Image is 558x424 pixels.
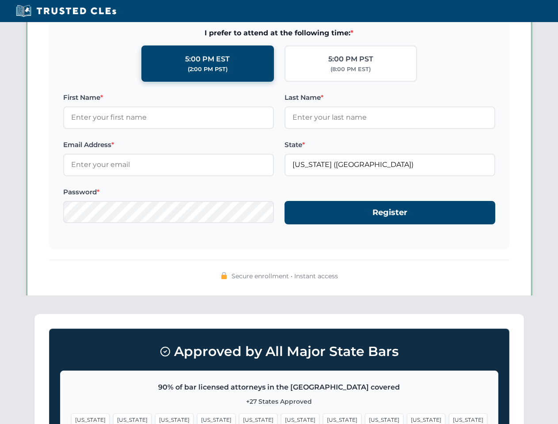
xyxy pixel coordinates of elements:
[285,154,495,176] input: Florida (FL)
[63,187,274,197] label: Password
[71,382,487,393] p: 90% of bar licensed attorneys in the [GEOGRAPHIC_DATA] covered
[285,92,495,103] label: Last Name
[220,272,228,279] img: 🔒
[60,340,498,363] h3: Approved by All Major State Bars
[185,53,230,65] div: 5:00 PM EST
[63,140,274,150] label: Email Address
[188,65,228,74] div: (2:00 PM PST)
[328,53,373,65] div: 5:00 PM PST
[63,106,274,129] input: Enter your first name
[71,397,487,406] p: +27 States Approved
[285,140,495,150] label: State
[13,4,119,18] img: Trusted CLEs
[63,92,274,103] label: First Name
[63,27,495,39] span: I prefer to attend at the following time:
[285,201,495,224] button: Register
[232,271,338,281] span: Secure enrollment • Instant access
[330,65,371,74] div: (8:00 PM EST)
[63,154,274,176] input: Enter your email
[285,106,495,129] input: Enter your last name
